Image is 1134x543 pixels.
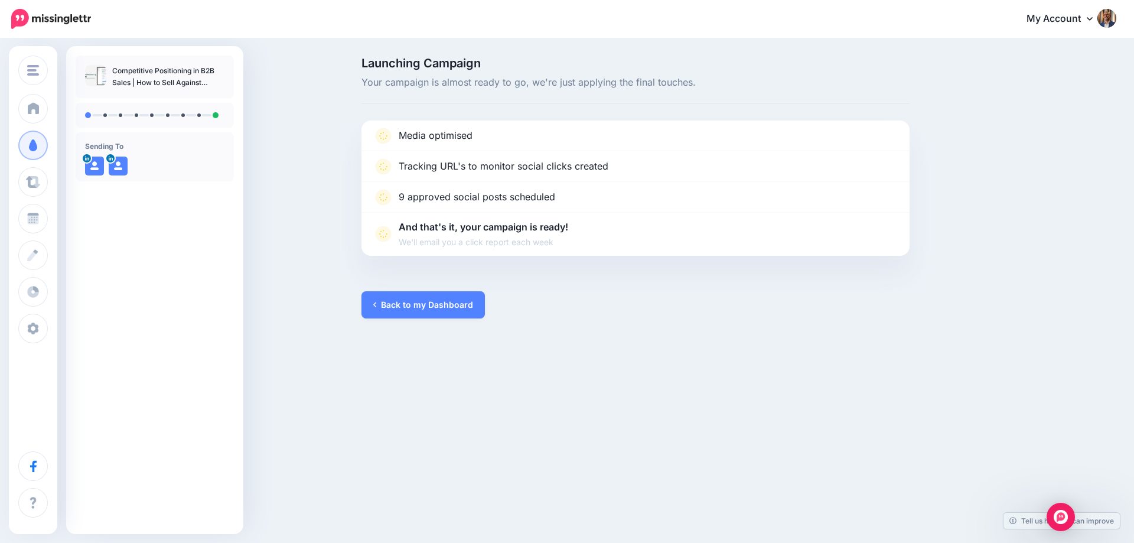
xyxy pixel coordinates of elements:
p: Media optimised [399,128,472,144]
span: Launching Campaign [361,57,910,69]
img: user_default_image.png [109,157,128,175]
h4: Sending To [85,142,224,151]
img: 7de6d21dbc69786349d959338fe91b82_thumb.jpg [85,65,106,86]
a: Back to my Dashboard [361,291,485,318]
img: user_default_image.png [85,157,104,175]
p: And that's it, your campaign is ready! [399,220,568,249]
div: Open Intercom Messenger [1047,503,1075,531]
img: menu.png [27,65,39,76]
p: Competitive Positioning in B2B Sales | How to Sell Against Competitors Respectfully [112,65,224,89]
a: Tell us how we can improve [1003,513,1120,529]
span: We'll email you a click report each week [399,235,568,249]
img: Missinglettr [11,9,91,29]
p: 9 approved social posts scheduled [399,190,555,205]
p: Tracking URL's to monitor social clicks created [399,159,608,174]
a: My Account [1015,5,1116,34]
span: Your campaign is almost ready to go, we're just applying the final touches. [361,75,910,90]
